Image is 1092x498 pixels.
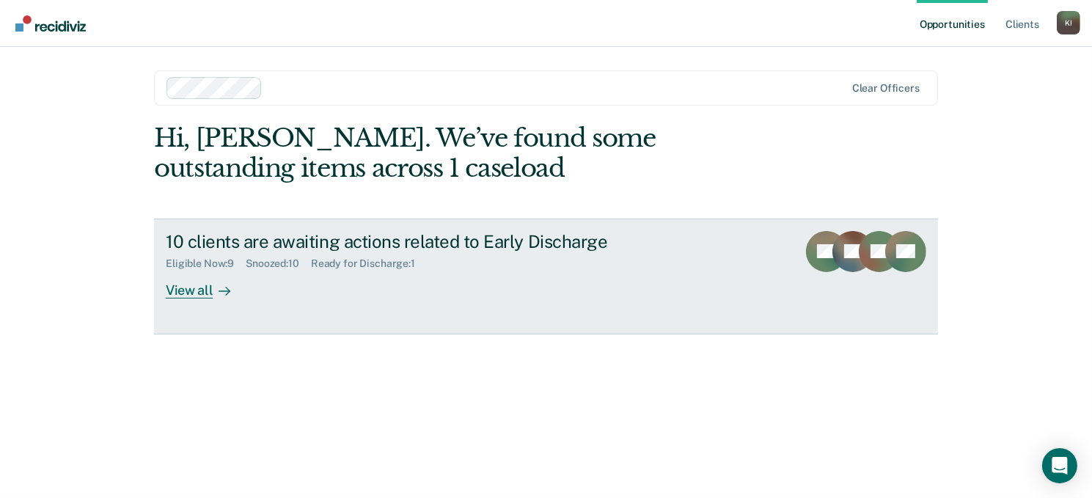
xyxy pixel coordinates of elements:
div: View all [166,270,248,299]
div: Eligible Now : 9 [166,257,246,270]
div: Open Intercom Messenger [1042,448,1077,483]
div: K I [1057,11,1080,34]
div: Clear officers [852,82,920,95]
div: Hi, [PERSON_NAME]. We’ve found some outstanding items across 1 caseload [154,123,781,183]
a: 10 clients are awaiting actions related to Early DischargeEligible Now:9Snoozed:10Ready for Disch... [154,219,938,334]
div: 10 clients are awaiting actions related to Early Discharge [166,231,681,252]
button: Profile dropdown button [1057,11,1080,34]
div: Snoozed : 10 [246,257,311,270]
div: Ready for Discharge : 1 [311,257,427,270]
img: Recidiviz [15,15,86,32]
